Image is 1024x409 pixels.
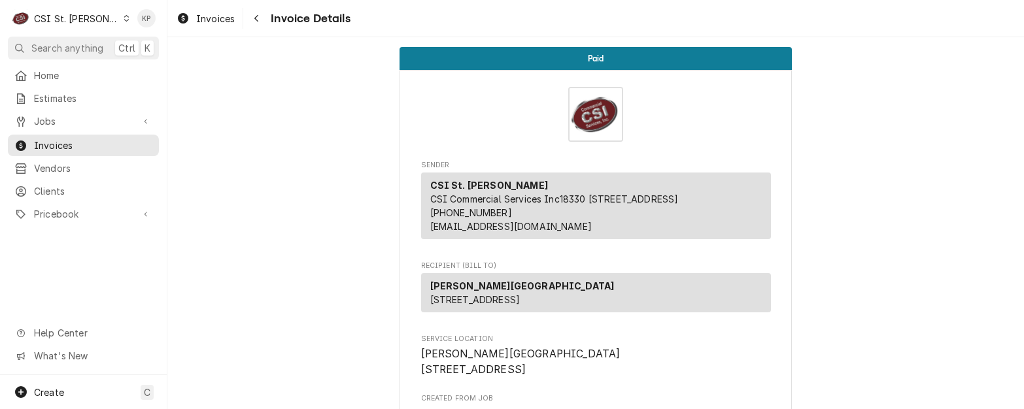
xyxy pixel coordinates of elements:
[144,385,150,399] span: C
[34,349,151,363] span: What's New
[8,322,159,344] a: Go to Help Center
[34,114,133,128] span: Jobs
[588,54,604,63] span: Paid
[421,273,771,312] div: Recipient (Bill To)
[8,180,159,202] a: Clients
[8,37,159,59] button: Search anythingCtrlK
[8,88,159,109] a: Estimates
[421,273,771,318] div: Recipient (Bill To)
[246,8,267,29] button: Navigate back
[12,9,30,27] div: C
[31,41,103,55] span: Search anything
[137,9,156,27] div: Kym Parson's Avatar
[8,157,159,179] a: Vendors
[267,10,350,27] span: Invoice Details
[421,348,621,376] span: [PERSON_NAME][GEOGRAPHIC_DATA] [STREET_ADDRESS]
[34,207,133,221] span: Pricebook
[430,294,521,305] span: [STREET_ADDRESS]
[421,172,771,244] div: Sender
[430,193,679,204] span: CSI Commercial Services Inc18330 [STREET_ADDRESS]
[34,161,152,175] span: Vendors
[421,346,771,377] span: Service Location
[12,9,30,27] div: CSI St. Louis's Avatar
[421,261,771,271] span: Recipient (Bill To)
[8,65,159,86] a: Home
[118,41,135,55] span: Ctrl
[8,135,159,156] a: Invoices
[8,203,159,225] a: Go to Pricebook
[430,221,592,232] a: [EMAIL_ADDRESS][DOMAIN_NAME]
[34,139,152,152] span: Invoices
[34,184,152,198] span: Clients
[430,180,548,191] strong: CSI St. [PERSON_NAME]
[8,110,159,132] a: Go to Jobs
[137,9,156,27] div: KP
[568,87,623,142] img: Logo
[430,280,615,291] strong: [PERSON_NAME][GEOGRAPHIC_DATA]
[34,69,152,82] span: Home
[8,345,159,367] a: Go to What's New
[421,334,771,344] span: Service Location
[171,8,240,29] a: Invoices
[421,393,771,404] span: Created From Job
[196,12,235,25] span: Invoices
[421,172,771,239] div: Sender
[421,160,771,245] div: Invoice Sender
[34,12,119,25] div: CSI St. [PERSON_NAME]
[430,207,512,218] a: [PHONE_NUMBER]
[34,387,64,398] span: Create
[34,91,152,105] span: Estimates
[421,334,771,378] div: Service Location
[145,41,150,55] span: K
[400,47,792,70] div: Status
[421,160,771,171] span: Sender
[421,261,771,318] div: Invoice Recipient
[34,326,151,340] span: Help Center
